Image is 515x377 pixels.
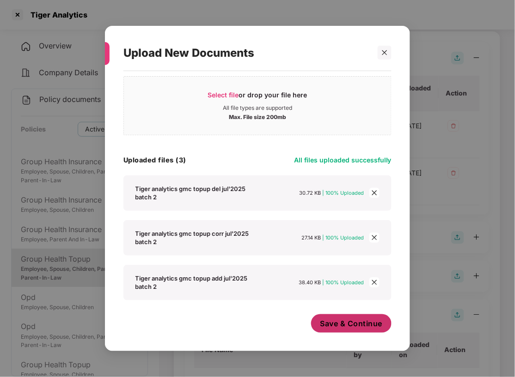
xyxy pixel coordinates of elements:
[208,90,307,104] div: or drop your file here
[135,229,261,246] div: Tiger analytics gmc topup corr jul'2025 batch 2
[300,190,321,196] span: 30.72 KB
[302,234,321,241] span: 27.14 KB
[229,112,286,121] div: Max. File size 200mb
[323,190,364,196] span: | 100% Uploaded
[369,188,380,198] span: close
[323,234,364,241] span: | 100% Uploaded
[369,233,380,243] span: close
[369,277,380,287] span: close
[320,318,383,329] span: Save & Continue
[323,279,364,286] span: | 100% Uploaded
[124,84,391,128] span: Select fileor drop your file hereAll file types are supportedMax. File size 200mb
[123,35,369,71] div: Upload New Documents
[299,279,321,286] span: 38.40 KB
[311,314,392,333] button: Save & Continue
[223,104,292,112] div: All file types are supported
[123,156,186,165] h4: Uploaded files (3)
[381,49,388,56] span: close
[135,274,261,291] div: Tiger analytics gmc topup add jul'2025 batch 2
[208,91,239,99] span: Select file
[135,185,261,201] div: Tiger analytics gmc topup del jul'2025 batch 2
[294,156,392,164] span: All files uploaded successfully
